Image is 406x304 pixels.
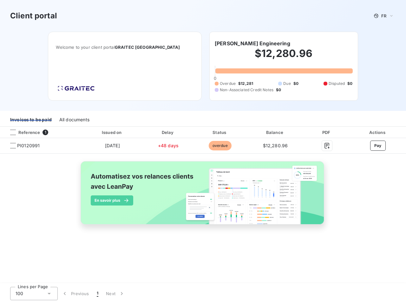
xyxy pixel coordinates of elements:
[10,10,57,22] h3: Client portal
[102,287,129,300] button: Next
[10,113,52,127] div: Invoices to be paid
[214,76,216,81] span: 0
[305,129,349,136] div: PDF
[115,45,180,50] span: GRAITEC [GEOGRAPHIC_DATA]
[43,130,48,135] span: 1
[283,81,291,86] span: Due
[83,129,141,136] div: Issued on
[351,129,405,136] div: Actions
[144,129,192,136] div: Delay
[215,47,353,66] h2: $12,280.96
[220,87,273,93] span: Non-Associated Credit Notes
[56,84,96,93] img: Company logo
[263,143,288,148] span: $12,280.96
[59,113,89,127] div: All documents
[105,143,120,148] span: [DATE]
[97,290,98,297] span: 1
[238,81,253,86] span: $12,281
[276,87,281,93] span: $0
[17,142,40,149] span: PI0120991
[195,129,245,136] div: Status
[75,157,331,235] img: banner
[158,143,179,148] span: +48 days
[220,81,236,86] span: Overdue
[16,290,23,297] span: 100
[58,287,93,300] button: Previous
[347,81,352,86] span: $0
[5,130,40,135] div: Reference
[329,81,345,86] span: Disputed
[381,13,386,18] span: FR
[93,287,102,300] button: 1
[370,141,386,151] button: Pay
[293,81,298,86] span: $0
[56,45,194,50] span: Welcome to your client portal
[215,40,290,47] h6: [PERSON_NAME] Engineering
[209,141,232,150] span: overdue
[248,129,303,136] div: Balance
